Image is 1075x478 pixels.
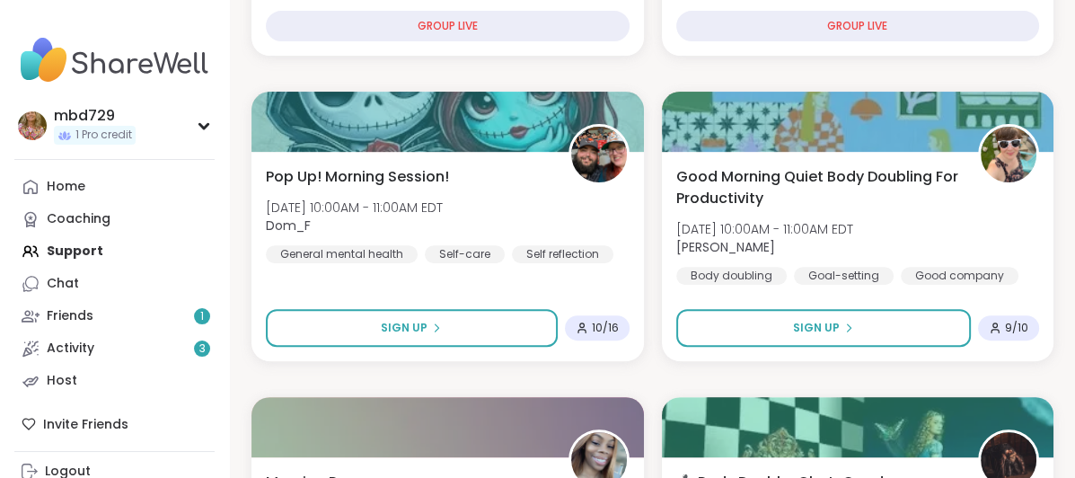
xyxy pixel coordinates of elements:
div: Good company [901,267,1018,285]
span: Sign Up [381,320,427,336]
a: Host [14,365,215,397]
span: 9 / 10 [1005,321,1028,335]
a: Home [14,171,215,203]
a: Friends1 [14,300,215,332]
span: [DATE] 10:00AM - 11:00AM EDT [676,220,853,238]
b: Dom_F [266,217,311,235]
span: 1 Pro credit [75,128,132,143]
span: Sign Up [793,320,840,336]
img: ShareWell Nav Logo [14,29,215,92]
img: Dom_F [571,127,627,182]
span: Pop Up! Morning Session! [266,166,449,188]
div: Self reflection [512,245,613,263]
div: Host [47,372,77,390]
div: Coaching [47,210,110,228]
div: General mental health [266,245,418,263]
button: Sign Up [676,309,972,347]
a: Chat [14,268,215,300]
span: Good Morning Quiet Body Doubling For Productivity [676,166,959,209]
div: Chat [47,275,79,293]
div: Self-care [425,245,505,263]
span: 10 / 16 [592,321,619,335]
div: Body doubling [676,267,787,285]
div: Home [47,178,85,196]
b: [PERSON_NAME] [676,238,775,256]
div: Goal-setting [794,267,894,285]
div: Friends [47,307,93,325]
div: Activity [47,340,94,358]
span: 1 [200,309,204,324]
button: Sign Up [266,309,558,347]
a: Activity3 [14,332,215,365]
div: Invite Friends [14,408,215,440]
div: mbd729 [54,106,136,126]
img: mbd729 [18,111,47,140]
span: 3 [199,341,206,357]
div: GROUP LIVE [676,11,1040,41]
a: Coaching [14,203,215,235]
div: GROUP LIVE [266,11,630,41]
img: Adrienne_QueenOfTheDawn [981,127,1036,182]
span: [DATE] 10:00AM - 11:00AM EDT [266,199,443,217]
